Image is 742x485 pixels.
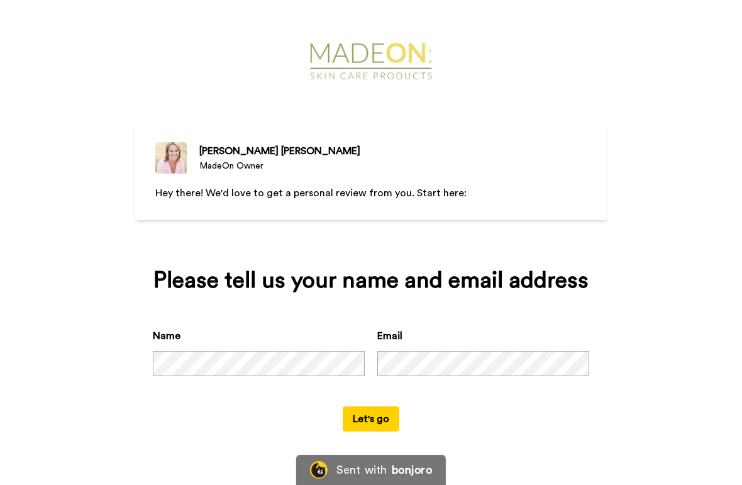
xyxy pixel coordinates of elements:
a: Bonjoro LogoSent withbonjoro [296,455,446,485]
div: Sent with [336,464,387,476]
div: bonjoro [392,464,432,476]
img: https://cdn.bonjoro.com/media/e21a572c-c4c3-4b22-b306-9e1461611492/ec453d13-a6a3-432f-9ac0-3bcff4... [302,40,440,82]
div: MadeOn Owner [199,160,360,172]
label: Name [153,328,180,343]
span: Hey there! We'd love to get a personal review from you. Start here: [155,188,467,198]
label: Email [377,328,402,343]
button: Let's go [343,406,399,432]
div: [PERSON_NAME] [PERSON_NAME] [199,143,360,159]
img: MadeOn Owner [155,142,187,174]
img: Bonjoro Logo [310,461,328,479]
div: Please tell us your name and email address [153,268,589,293]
